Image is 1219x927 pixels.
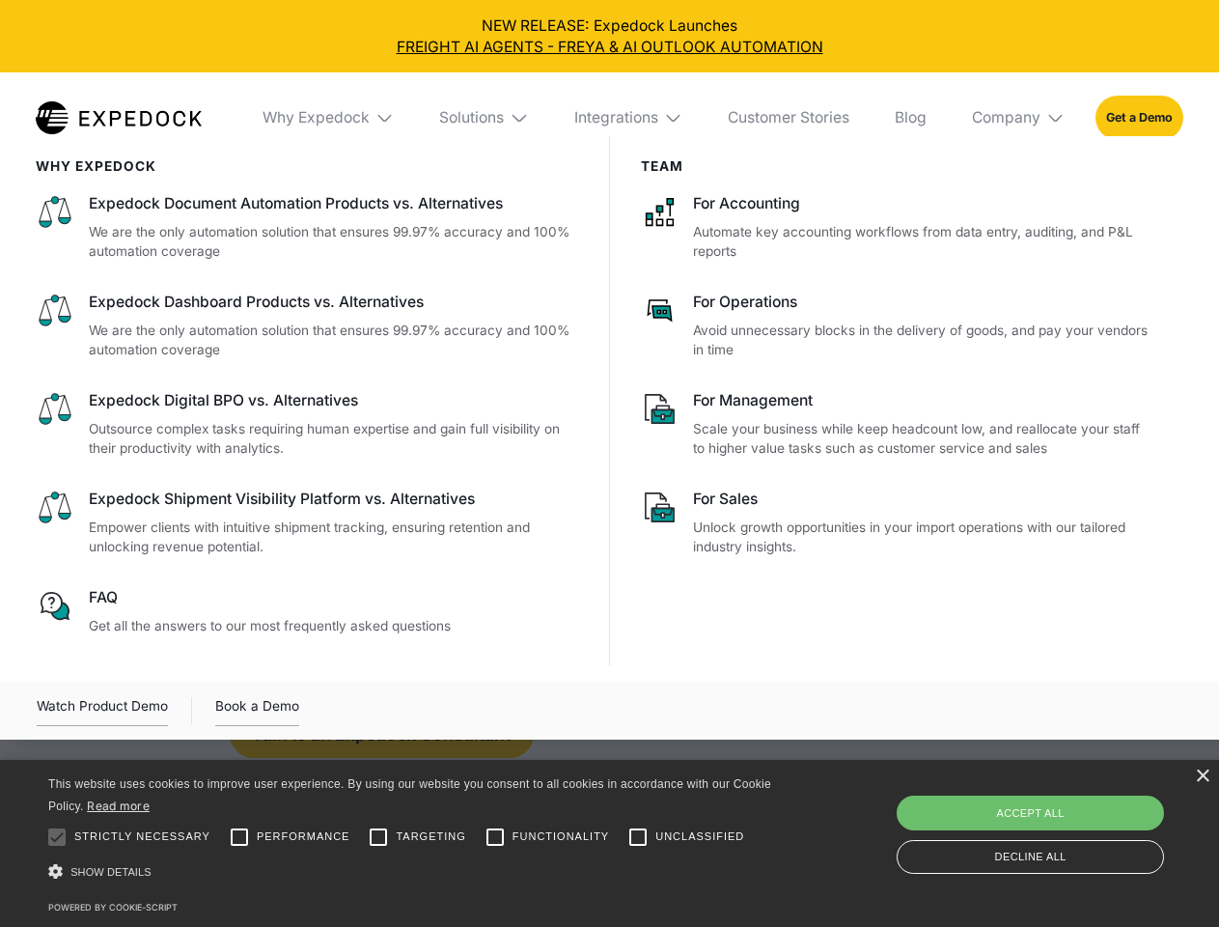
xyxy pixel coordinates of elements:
div: Show details [48,859,778,885]
a: Get a Demo [1095,96,1183,139]
span: Strictly necessary [74,829,210,845]
div: Expedock Digital BPO vs. Alternatives [89,390,579,411]
div: Watch Product Demo [37,695,168,726]
iframe: Chat Widget [898,718,1219,927]
a: Expedock Digital BPO vs. AlternativesOutsource complex tasks requiring human expertise and gain f... [36,390,579,459]
div: Integrations [574,108,658,127]
a: open lightbox [37,695,168,726]
p: Get all the answers to our most frequently asked questions [89,616,579,636]
a: Blog [879,72,941,163]
a: Powered by cookie-script [48,902,178,913]
a: Read more [87,799,150,813]
div: Why Expedock [247,72,409,163]
div: Company [956,72,1080,163]
p: Avoid unnecessary blocks in the delivery of goods, and pay your vendors in time [693,321,1152,360]
p: Unlock growth opportunities in your import operations with our tailored industry insights. [693,518,1152,557]
div: Integrations [559,72,698,163]
div: Expedock Dashboard Products vs. Alternatives [89,292,579,313]
span: Functionality [513,829,609,845]
span: Show details [70,866,152,878]
a: Customer Stories [712,72,864,163]
div: Expedock Document Automation Products vs. Alternatives [89,193,579,214]
div: Company [972,108,1040,127]
div: For Accounting [693,193,1152,214]
p: We are the only automation solution that ensures 99.97% accuracy and 100% automation coverage [89,222,579,262]
p: Empower clients with intuitive shipment tracking, ensuring retention and unlocking revenue potent... [89,518,579,557]
div: Team [641,158,1153,174]
a: FREIGHT AI AGENTS - FREYA & AI OUTLOOK AUTOMATION [15,37,1205,58]
div: Expedock Shipment Visibility Platform vs. Alternatives [89,489,579,510]
div: For Management [693,390,1152,411]
a: Expedock Dashboard Products vs. AlternativesWe are the only automation solution that ensures 99.9... [36,292,579,360]
div: Solutions [425,72,544,163]
p: Scale your business while keep headcount low, and reallocate your staff to higher value tasks suc... [693,419,1152,459]
a: Expedock Shipment Visibility Platform vs. AlternativesEmpower clients with intuitive shipment tra... [36,489,579,557]
span: Unclassified [655,829,744,845]
a: For OperationsAvoid unnecessary blocks in the delivery of goods, and pay your vendors in time [641,292,1153,360]
p: Automate key accounting workflows from data entry, auditing, and P&L reports [693,222,1152,262]
div: For Sales [693,489,1152,510]
a: Book a Demo [215,695,299,726]
span: Targeting [396,829,465,845]
a: Expedock Document Automation Products vs. AlternativesWe are the only automation solution that en... [36,193,579,262]
a: For ManagementScale your business while keep headcount low, and reallocate your staff to higher v... [641,390,1153,459]
div: WHy Expedock [36,158,579,174]
div: NEW RELEASE: Expedock Launches [15,15,1205,58]
a: For SalesUnlock growth opportunities in your import operations with our tailored industry insights. [641,489,1153,557]
p: Outsource complex tasks requiring human expertise and gain full visibility on their productivity ... [89,419,579,459]
div: Solutions [439,108,504,127]
div: For Operations [693,292,1152,313]
a: For AccountingAutomate key accounting workflows from data entry, auditing, and P&L reports [641,193,1153,262]
a: FAQGet all the answers to our most frequently asked questions [36,587,579,635]
span: Performance [257,829,350,845]
div: FAQ [89,587,579,608]
p: We are the only automation solution that ensures 99.97% accuracy and 100% automation coverage [89,321,579,360]
span: This website uses cookies to improve user experience. By using our website you consent to all coo... [48,777,771,813]
div: Why Expedock [263,108,370,127]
